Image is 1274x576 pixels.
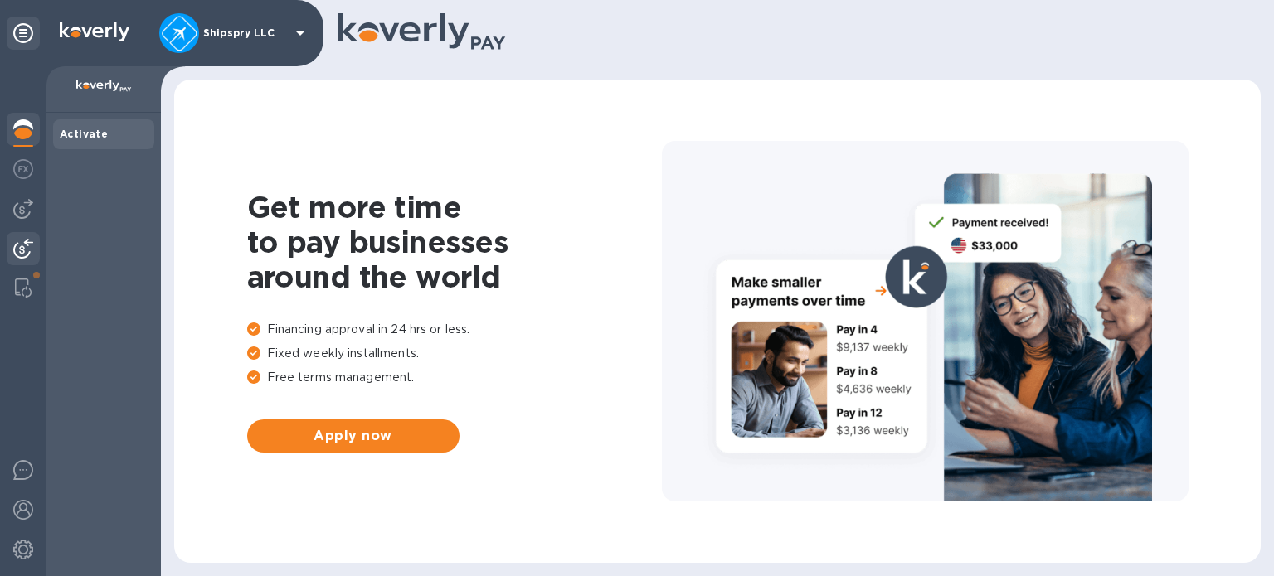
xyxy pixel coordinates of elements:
p: Financing approval in 24 hrs or less. [247,321,662,338]
span: Apply now [260,426,446,446]
p: Fixed weekly installments. [247,345,662,362]
button: Apply now [247,419,460,453]
b: Activate [60,128,108,140]
img: Logo [60,22,129,41]
h1: Get more time to pay businesses around the world [247,190,662,294]
div: Unpin categories [7,17,40,50]
img: Foreign exchange [13,159,33,179]
p: Shipspry LLC [203,27,286,39]
p: Free terms management. [247,369,662,386]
